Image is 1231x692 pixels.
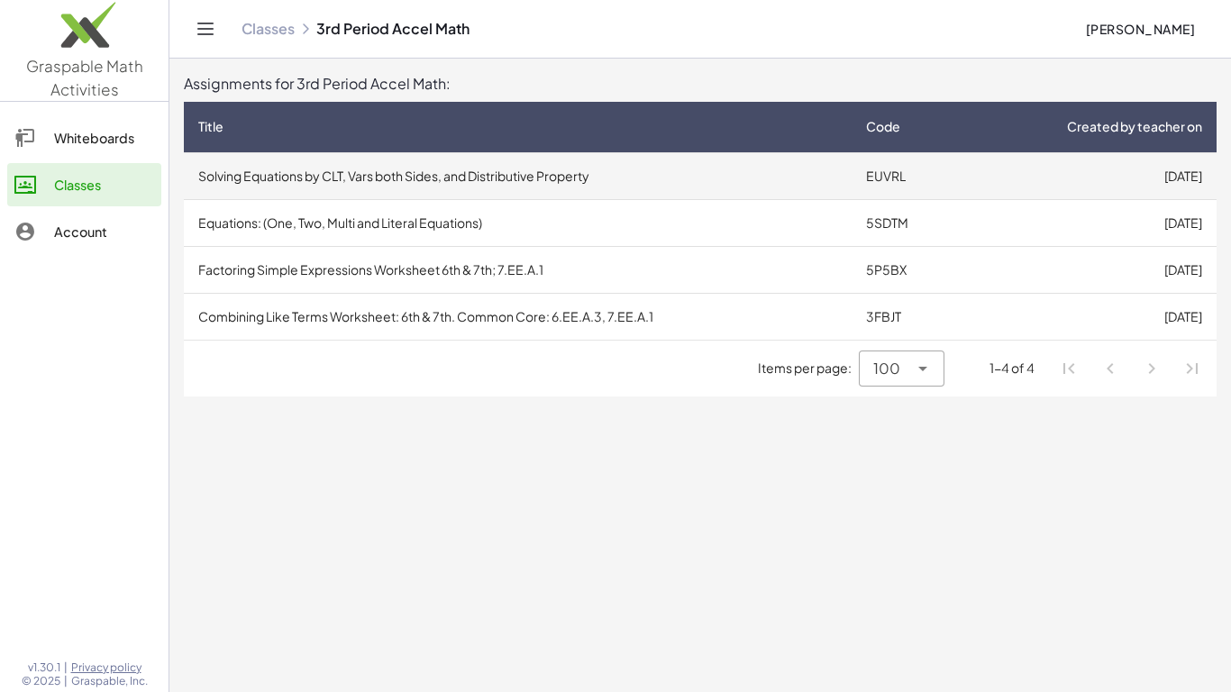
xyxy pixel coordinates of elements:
a: Account [7,210,161,253]
div: Whiteboards [54,127,154,149]
div: Assignments for 3rd Period Accel Math: [184,73,1217,95]
td: Solving Equations by CLT, Vars both Sides, and Distributive Property [184,152,852,199]
td: Factoring Simple Expressions Worksheet 6th & 7th; 7.EE.A.1 [184,246,852,293]
button: Toggle navigation [191,14,220,43]
span: Code [866,117,900,136]
td: [DATE] [964,152,1217,199]
td: Combining Like Terms Worksheet: 6th & 7th. Common Core: 6.EE.A.3, 7.EE.A.1 [184,293,852,340]
span: 100 [873,358,900,379]
td: [DATE] [964,293,1217,340]
a: Privacy policy [71,660,148,675]
span: Graspable Math Activities [26,56,143,99]
td: Equations: (One, Two, Multi and Literal Equations) [184,199,852,246]
div: Account [54,221,154,242]
nav: Pagination Navigation [1049,348,1213,389]
span: Title [198,117,223,136]
td: [DATE] [964,246,1217,293]
td: 5SDTM [852,199,964,246]
a: Classes [7,163,161,206]
span: Items per page: [758,359,859,378]
td: 5P5BX [852,246,964,293]
span: | [64,674,68,688]
button: [PERSON_NAME] [1071,13,1209,45]
td: 3FBJT [852,293,964,340]
td: EUVRL [852,152,964,199]
span: [PERSON_NAME] [1085,21,1195,37]
td: [DATE] [964,199,1217,246]
div: Classes [54,174,154,196]
a: Whiteboards [7,116,161,159]
span: Graspable, Inc. [71,674,148,688]
a: Classes [242,20,295,38]
span: | [64,660,68,675]
span: © 2025 [22,674,60,688]
span: Created by teacher on [1067,117,1202,136]
div: 1-4 of 4 [989,359,1035,378]
span: v1.30.1 [28,660,60,675]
